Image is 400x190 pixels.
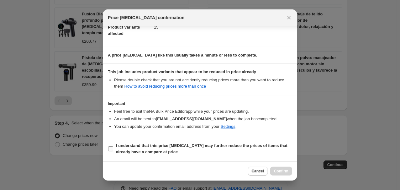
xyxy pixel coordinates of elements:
button: Cancel [248,167,268,176]
span: Cancel [252,169,264,174]
a: How to avoid reducing prices more than once [124,84,206,89]
b: A price [MEDICAL_DATA] like this usually takes a minute or less to complete. [108,53,257,57]
dd: 15 [154,19,292,35]
h3: Important [108,101,292,106]
span: Price [MEDICAL_DATA] confirmation [108,14,185,21]
button: Close [285,13,293,22]
li: Feel free to exit the NA Bulk Price Editor app while your prices are updating. [114,108,292,115]
li: Please double check that you are not accidently reducing prices more than you want to reduce them [114,77,292,90]
b: This job includes product variants that appear to be reduced in price already [108,69,256,74]
b: I understand that this price [MEDICAL_DATA] may further reduce the prices of items that already h... [116,143,287,154]
b: [EMAIL_ADDRESS][DOMAIN_NAME] [156,117,227,121]
a: Settings [221,124,235,129]
li: An email will be sent to when the job has completed . [114,116,292,122]
li: You can update your confirmation email address from your . [114,123,292,130]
